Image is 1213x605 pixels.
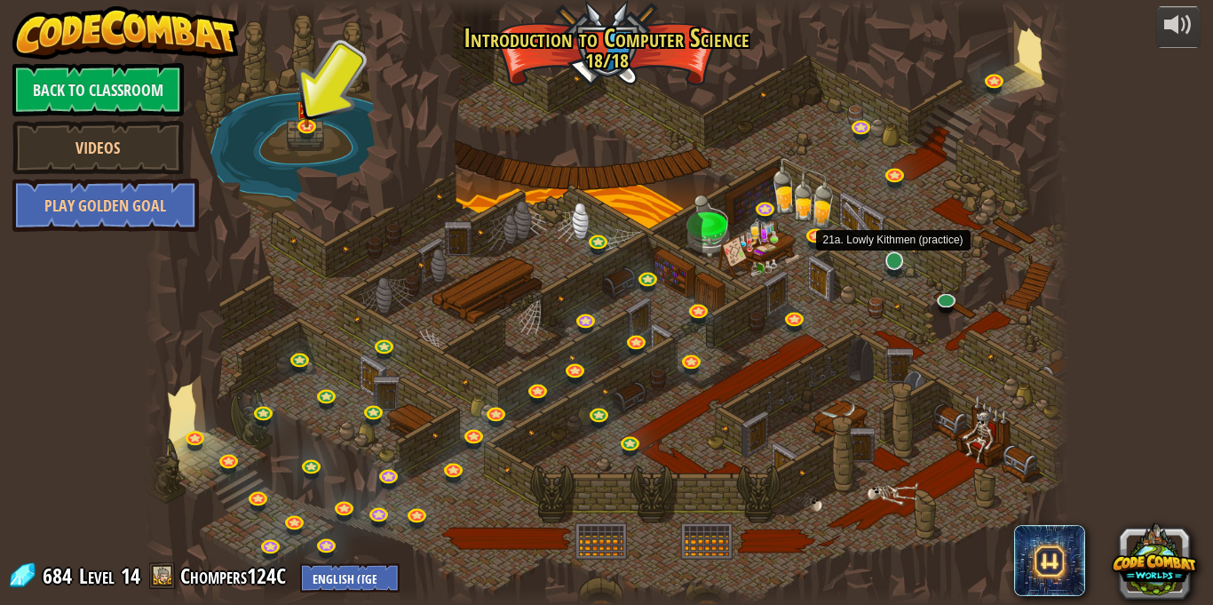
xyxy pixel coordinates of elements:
[43,561,77,590] span: 684
[12,121,184,174] a: Videos
[12,179,199,232] a: Play Golden Goal
[1156,6,1201,48] button: Adjust volume
[121,561,140,590] span: 14
[12,6,240,60] img: CodeCombat - Learn how to code by playing a game
[295,84,317,128] img: level-banner-multiplayer.png
[79,561,115,591] span: Level
[12,63,184,116] a: Back to Classroom
[180,561,291,590] a: Chompers124C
